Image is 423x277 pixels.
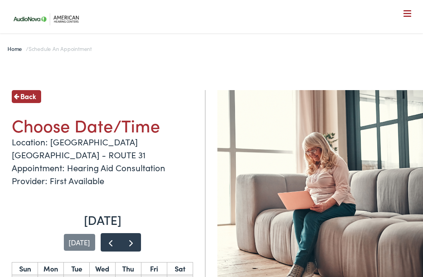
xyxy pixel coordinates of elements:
button: Previous month [101,233,121,252]
a: Sunday [18,263,33,275]
p: Location: [GEOGRAPHIC_DATA] [GEOGRAPHIC_DATA] - ROUTE 31 [12,135,193,161]
a: Wednesday [94,263,111,275]
p: Appointment: Hearing Aid Consultation [12,161,193,174]
a: Back [12,90,41,103]
span: / [7,45,92,53]
p: Provider: First Available [12,174,193,187]
button: [DATE] [64,234,95,251]
h2: [DATE] [84,212,121,227]
h1: Choose Date/Time [12,115,193,136]
a: Thursday [121,263,136,275]
a: Tuesday [70,263,84,275]
a: What We Offer [14,31,415,56]
a: Friday [148,263,160,275]
a: Monday [42,263,60,275]
a: Home [7,45,26,53]
span: Schedule an Appointment [29,45,92,53]
span: Back [20,91,36,101]
a: Saturday [173,263,187,275]
button: Next month [121,233,141,252]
